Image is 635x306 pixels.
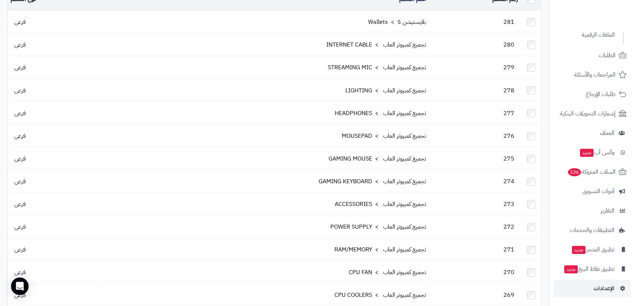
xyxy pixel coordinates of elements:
span: 277 [500,109,518,118]
a: تطبيق المتجرجديد [554,241,631,258]
a: تطبيق نقاط البيعجديد [554,260,631,278]
a: وآتس آبجديد [554,144,631,161]
span: جديد [564,265,578,273]
a: تجميع كمبيوتر العاب > POWER SUPPLY [330,222,426,231]
span: فرعى [11,63,29,72]
a: تجميع كمبيوتر العاب > INTERNET CABLE [326,40,426,49]
a: العملاء [554,124,631,142]
span: وآتس آب [579,147,614,158]
a: طلبات الإرجاع [554,85,631,103]
a: تجميع كمبيوتر العاب > CPU FAN [349,268,426,277]
span: جديد [580,149,594,157]
span: الطلبات [599,50,616,60]
a: التقارير [554,202,631,220]
span: فرعى [11,245,29,254]
span: التقارير [601,206,614,216]
a: تجميع كمبيوتر العاب > CPU COOLERS [334,291,426,299]
div: Open Intercom Messenger [11,277,29,295]
a: تجميع كمبيوتر العاب > ACCESSORIES [335,200,426,209]
span: فرعى [11,200,29,209]
span: أدوات التسويق [583,186,614,196]
a: تجميع كمبيوتر العاب > MOUSEPAD [342,132,426,140]
span: فرعى [11,86,29,95]
a: أدوات التسويق [554,183,631,200]
span: فرعى [11,40,29,49]
span: 276 [500,132,518,140]
span: فرعى [11,132,29,140]
span: المراجعات والأسئلة [574,70,616,80]
span: فرعى [11,109,29,118]
img: logo-2.png [585,20,628,35]
a: الإعدادات [554,280,631,297]
a: تجميع كمبيوتر العاب > LIGHTING [345,86,426,95]
a: بلايستيشن 5 > Wallets [368,18,426,26]
span: فرعى [11,222,29,231]
a: التطبيقات والخدمات [554,221,631,239]
span: 271 [500,245,518,254]
span: فرعى [11,18,29,26]
a: إشعارات التحويلات البنكية [554,105,631,122]
a: الملفات الرقمية [554,27,619,43]
span: تطبيق نقاط البيع [564,264,614,274]
a: الطلبات [554,47,631,64]
span: فرعى [11,177,29,186]
a: تجميع كمبيوتر العاب > STREAMING MIC [328,63,426,72]
span: 275 [500,154,518,163]
a: تجميع كمبيوتر العاب > HEADPHONES [335,109,426,118]
a: السلات المتروكة136 [554,163,631,181]
a: المراجعات والأسئلة [554,66,631,84]
span: جديد [572,246,586,254]
span: السلات المتروكة [567,167,616,177]
span: 136 [568,168,581,176]
span: 273 [500,200,518,209]
span: فرعى [11,154,29,163]
a: تجميع كمبيوتر العاب > RAM/MEMORY [334,245,426,254]
span: التطبيقات والخدمات [570,225,614,235]
span: 269 [500,291,518,299]
span: 281 [500,18,518,26]
span: فرعى [11,291,29,299]
span: فرعى [11,268,29,277]
span: 278 [500,86,518,95]
span: 274 [500,177,518,186]
span: 280 [500,40,518,49]
a: تجميع كمبيوتر العاب > GAMING MOUSE [328,154,426,163]
span: 270 [500,268,518,277]
span: العملاء [600,128,614,138]
span: الإعدادات [594,283,614,294]
span: 279 [500,63,518,72]
span: 272 [500,222,518,231]
a: تجميع كمبيوتر العاب > GAMING KEYBOARD [319,177,426,186]
span: تطبيق المتجر [571,244,614,255]
span: طلبات الإرجاع [586,89,616,99]
span: إشعارات التحويلات البنكية [560,108,616,119]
